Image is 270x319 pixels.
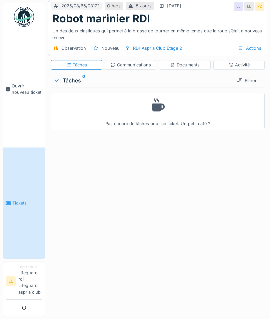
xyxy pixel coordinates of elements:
[228,62,250,68] div: Activité
[6,265,42,300] a: LL DemandeurLifeguard rdi Lifeguard aspria club
[133,45,182,51] div: RDI-Aspria Club Etage 2
[234,76,259,85] div: Filtrer
[61,45,86,51] div: Observation
[55,96,260,127] div: Pas encore de tâches pour ce ticket. Un petit café ?
[136,3,152,9] div: 5 Jours
[3,147,45,258] a: Tickets
[12,83,42,95] span: Ouvrir nouveau ticket
[61,3,100,9] div: 2025/08/66/03172
[101,45,120,51] div: Nouveau
[66,62,87,68] div: Tâches
[6,276,16,286] li: LL
[234,2,243,11] div: LL
[18,265,42,270] div: Demandeur
[107,3,121,9] div: Others
[12,200,42,206] span: Tickets
[53,76,231,84] div: Tâches
[255,2,264,11] div: PD
[18,265,42,298] li: Lifeguard rdi Lifeguard aspria club
[52,12,150,25] h1: Robot marinier RDI
[167,3,181,9] div: [DATE]
[14,7,34,27] img: Badge_color-CXgf-gQk.svg
[110,62,151,68] div: Communications
[170,62,200,68] div: Documents
[52,25,263,40] div: Un des deux élastiques qui permet à la brosse de tourner en même temps que la roue s’était à nouv...
[235,43,264,53] div: Actions
[3,30,45,147] a: Ouvrir nouveau ticket
[82,76,85,84] sup: 0
[244,2,254,11] div: LL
